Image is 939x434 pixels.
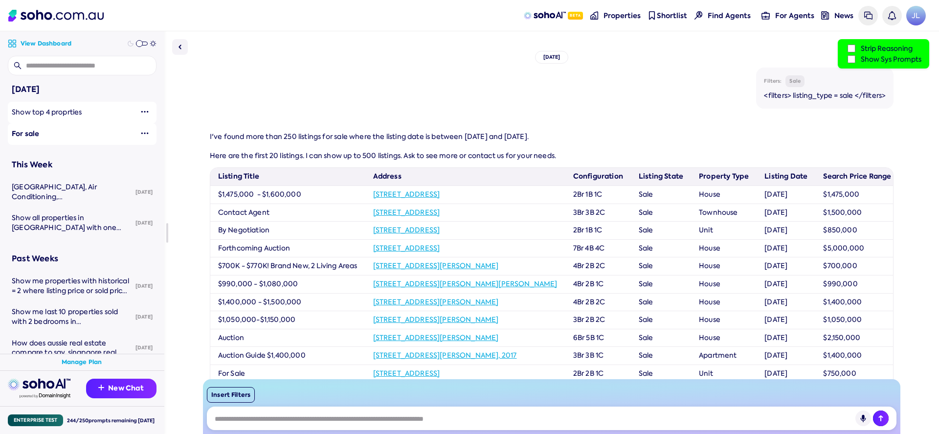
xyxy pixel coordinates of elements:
[373,333,499,342] a: [STREET_ADDRESS][PERSON_NAME]
[565,311,631,329] td: 3Br 2B 2C
[174,41,186,53] img: Sidebar toggle icon
[210,329,365,347] td: Auction
[631,311,691,329] td: Sale
[373,208,440,217] a: [STREET_ADDRESS]
[12,159,153,171] div: This Week
[210,222,365,240] td: By Negotiation
[631,204,691,222] td: Sale
[757,329,815,347] td: [DATE]
[815,204,899,222] td: $1,500,000
[565,275,631,293] td: 4Br 2B 1C
[691,185,757,204] td: House
[132,182,156,203] div: [DATE]
[12,307,118,345] span: Show me last 10 properties sold with 2 bedrooms in [GEOGRAPHIC_DATA] [GEOGRAPHIC_DATA]
[373,190,440,199] a: [STREET_ADDRESS]
[631,329,691,347] td: Sale
[12,213,121,241] span: Show all properties in [GEOGRAPHIC_DATA] with one bedroom?
[648,11,656,20] img: shortlist-nav icon
[906,6,926,25] span: Avatar of Jonathan Lui
[631,275,691,293] td: Sale
[691,329,757,347] td: House
[815,329,899,347] td: $2,150,000
[815,222,899,240] td: $850,000
[631,257,691,275] td: Sale
[132,212,156,234] div: [DATE]
[8,102,133,123] a: Show top 4 proprties
[535,51,569,64] div: [DATE]
[132,337,156,359] div: [DATE]
[815,185,899,204] td: $1,475,000
[12,83,153,96] div: [DATE]
[691,293,757,311] td: House
[848,55,855,63] input: Show Sys Prompts
[141,129,149,137] img: More icon
[604,11,641,21] span: Properties
[12,276,129,304] span: Show me properties with historical = 2 where listing price or sold price is 10,000
[524,12,565,20] img: sohoAI logo
[657,11,687,21] span: Shortlist
[815,293,899,311] td: $1,400,000
[834,11,853,21] span: News
[565,365,631,383] td: 2Br 2B 1C
[691,222,757,240] td: Unit
[132,306,156,328] div: [DATE]
[691,347,757,365] td: Apartment
[12,129,39,138] span: For sale
[207,387,255,403] button: Insert Filters
[757,311,815,329] td: [DATE]
[62,358,102,366] a: Manage Plan
[565,329,631,347] td: 6Br 5B 1C
[373,244,440,252] a: [STREET_ADDRESS]
[694,11,703,20] img: Find agents icon
[210,293,365,311] td: $1,400,000 - $1,500,000
[691,257,757,275] td: House
[846,54,921,65] label: Show Sys Prompts
[631,185,691,204] td: Sale
[132,275,156,297] div: [DATE]
[815,275,899,293] td: $990,000
[373,297,499,306] a: [STREET_ADDRESS][PERSON_NAME]
[67,417,155,424] div: 244 / 250 prompts remaining [DATE]
[12,339,132,358] div: How does aussie real estate compare to say, singpaore real estate?
[565,347,631,365] td: 3Br 3B 1C
[12,183,132,202] div: Sydney, Air Conditioning, Rumpus Room, Courtyard, Balcony
[565,257,631,275] td: 4Br 2B 2C
[98,385,104,390] img: Recommendation icon
[373,261,499,270] a: [STREET_ADDRESS][PERSON_NAME]
[906,6,926,25] span: JL
[846,43,921,54] label: Strip Reasoning
[12,276,132,296] div: Show me properties with historical = 2 where listing price or sold price is 10,000
[815,347,899,365] td: $1,400,000
[691,311,757,329] td: House
[888,11,896,20] img: bell icon
[12,339,121,366] span: How does aussie real estate compare to say, singpaore real estate?
[210,365,365,383] td: For Sale
[12,108,133,117] div: Show top 4 proprties
[815,311,899,329] td: $1,050,000
[8,10,104,22] img: Soho Logo
[590,11,599,20] img: properties-nav icon
[373,351,517,360] a: [STREET_ADDRESS][PERSON_NAME], 2017
[855,411,871,426] button: Record Audio
[568,12,583,20] span: Beta
[691,275,757,293] td: House
[8,123,133,145] a: For sale
[873,411,889,426] img: Send icon
[8,379,70,390] img: sohoai logo
[815,257,899,275] td: $700,000
[373,226,440,234] a: [STREET_ADDRESS]
[757,185,815,204] td: [DATE]
[365,168,565,185] th: Address
[631,347,691,365] td: Sale
[20,393,70,398] img: Data provided by Domain Insight
[761,11,770,20] img: for-agents-nav icon
[210,239,365,257] td: Forthcoming Auction
[873,411,889,426] button: Send
[210,275,365,293] td: $990,000 - $1,080,000
[210,257,365,275] td: $700K - $770K! Brand New, 2 Living Areas
[141,108,149,115] img: More icon
[757,239,815,257] td: [DATE]
[864,11,872,20] img: messages icon
[631,222,691,240] td: Sale
[631,239,691,257] td: Sale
